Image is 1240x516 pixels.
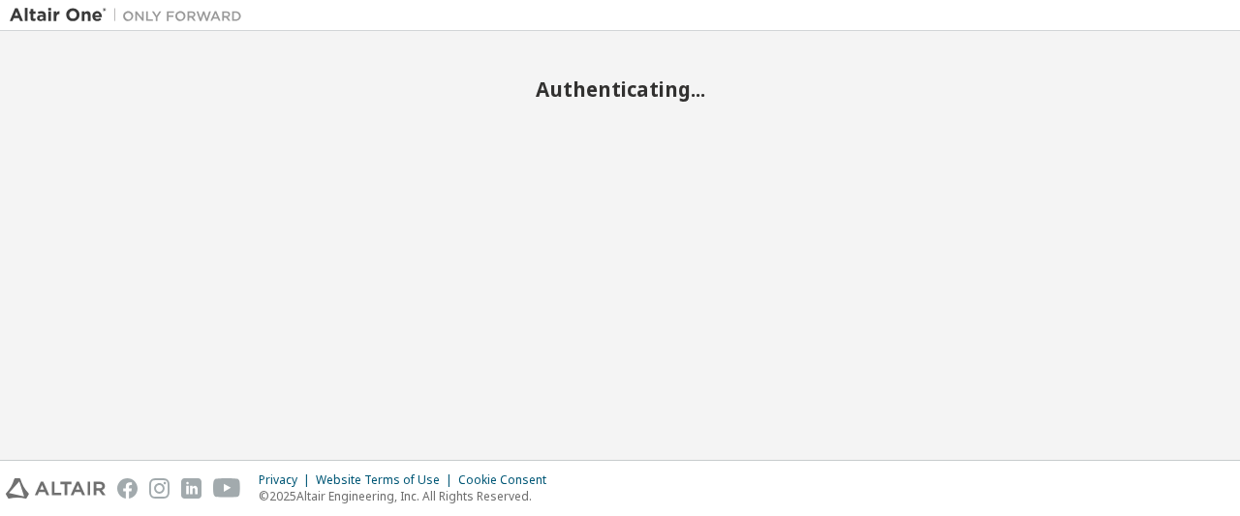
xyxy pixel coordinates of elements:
[6,478,106,499] img: altair_logo.svg
[259,488,558,504] p: © 2025 Altair Engineering, Inc. All Rights Reserved.
[149,478,170,499] img: instagram.svg
[10,76,1230,102] h2: Authenticating...
[181,478,201,499] img: linkedin.svg
[10,6,252,25] img: Altair One
[316,472,458,488] div: Website Terms of Use
[458,472,558,488] div: Cookie Consent
[259,472,316,488] div: Privacy
[117,478,138,499] img: facebook.svg
[213,478,241,499] img: youtube.svg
